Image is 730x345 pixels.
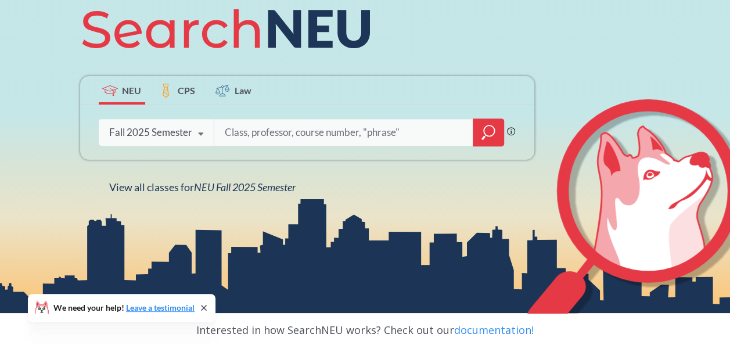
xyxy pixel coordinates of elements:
[122,84,141,97] span: NEU
[109,126,192,139] div: Fall 2025 Semester
[454,323,534,337] a: documentation!
[109,181,296,193] span: View all classes for
[473,118,504,146] div: magnifying glass
[194,181,296,193] span: NEU Fall 2025 Semester
[178,84,195,97] span: CPS
[481,124,495,141] svg: magnifying glass
[223,120,465,145] input: Class, professor, course number, "phrase"
[126,303,195,312] a: Leave a testimonial
[235,84,251,97] span: Law
[53,304,195,312] span: We need your help!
